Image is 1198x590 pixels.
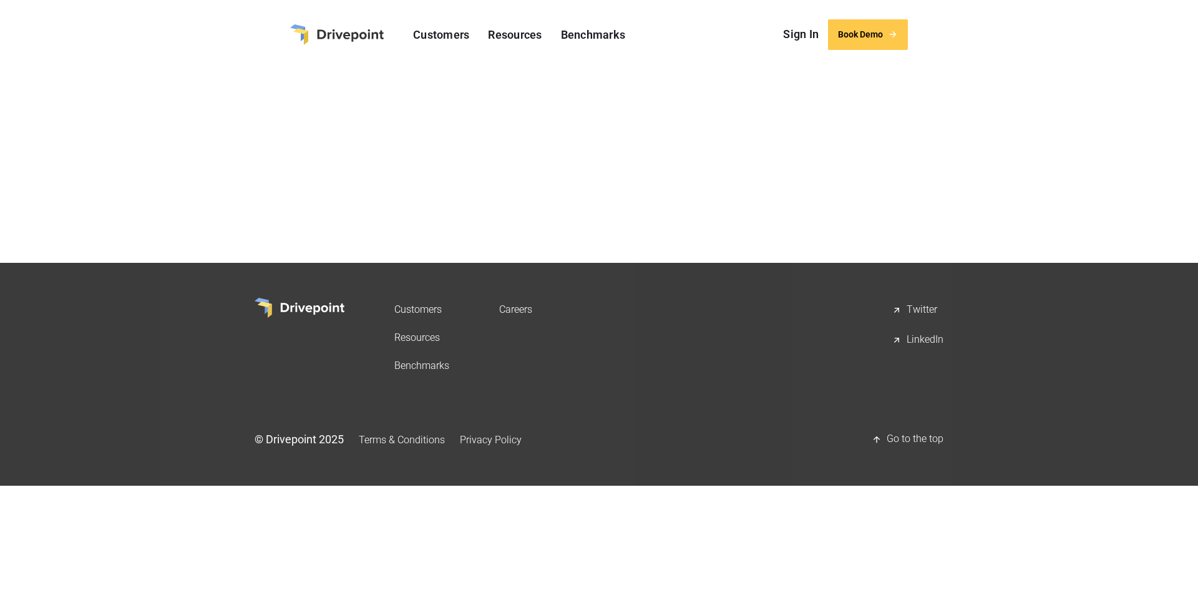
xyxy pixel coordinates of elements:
div: Book Demo [838,29,883,40]
a: Book Demo [828,19,908,50]
a: Resources [394,326,449,349]
a: Benchmarks [555,25,632,44]
a: Customers [407,25,475,44]
a: Customers [394,298,449,321]
div: © Drivepoint 2025 [255,431,344,447]
a: home [290,24,384,45]
div: Go to the top [887,432,943,447]
a: Privacy Policy [460,428,522,451]
a: Careers [499,298,532,321]
div: Twitter [907,303,937,318]
a: Resources [482,25,548,44]
a: Go to the top [872,427,943,452]
a: Terms & Conditions [359,428,445,451]
a: LinkedIn [892,328,943,353]
div: LinkedIn [907,333,943,348]
a: Benchmarks [394,354,449,377]
a: Twitter [892,298,943,323]
a: Sign In [777,25,825,44]
iframe: Termly Policy [306,126,892,220]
